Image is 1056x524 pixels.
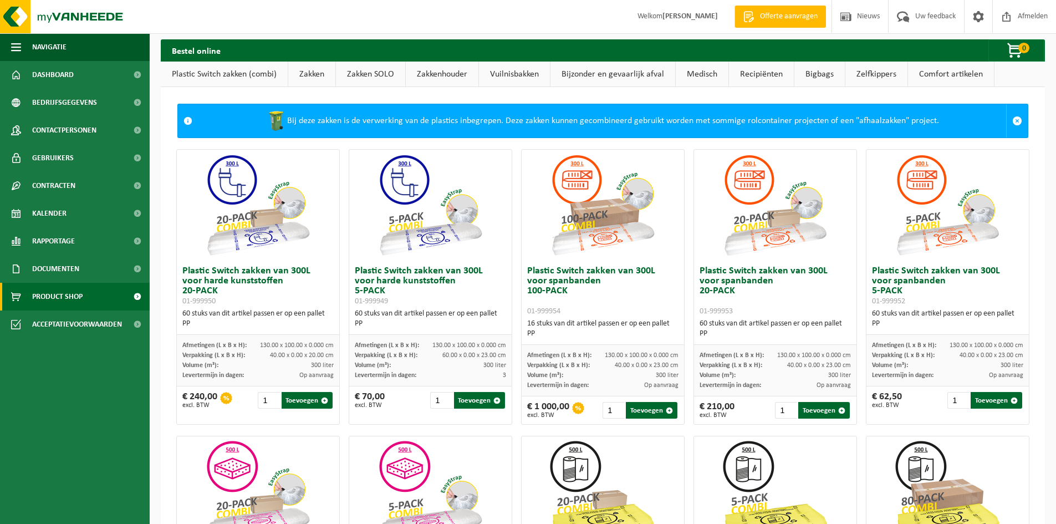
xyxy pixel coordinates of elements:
[1018,43,1029,53] span: 0
[872,372,933,379] span: Levertermijn in dagen:
[182,309,334,329] div: 60 stuks van dit artikel passen er op een pallet
[527,352,591,359] span: Afmetingen (L x B x H):
[700,372,736,379] span: Volume (m³):
[989,372,1023,379] span: Op aanvraag
[603,402,625,419] input: 1
[872,362,908,369] span: Volume (m³):
[700,382,761,389] span: Levertermijn in dagen:
[720,150,830,261] img: 01-999953
[32,172,75,200] span: Contracten
[662,12,718,21] strong: [PERSON_NAME]
[299,372,334,379] span: Op aanvraag
[527,362,590,369] span: Verpakking (L x B x H):
[700,412,734,419] span: excl. BTW
[615,362,679,369] span: 40.00 x 0.00 x 23.00 cm
[700,329,851,339] div: PP
[270,352,334,359] span: 40.00 x 0.00 x 20.00 cm
[32,33,67,61] span: Navigatie
[775,402,797,419] input: 1
[908,62,994,87] a: Comfort artikelen
[32,311,122,338] span: Acceptatievoorwaarden
[202,150,313,261] img: 01-999950
[527,402,569,419] div: € 1 000,00
[355,392,385,409] div: € 70,00
[198,104,1006,138] div: Bij deze zakken is de verwerking van de plastics inbegrepen. Deze zakken kunnen gecombineerd gebr...
[527,382,589,389] span: Levertermijn in dagen:
[794,62,845,87] a: Bigbags
[161,62,288,87] a: Plastic Switch zakken (combi)
[258,392,280,409] input: 1
[442,352,506,359] span: 60.00 x 0.00 x 23.00 cm
[971,392,1022,409] button: Toevoegen
[550,62,675,87] a: Bijzonder en gevaarlijk afval
[729,62,794,87] a: Recipiënten
[845,62,907,87] a: Zelfkippers
[355,352,417,359] span: Verpakking (L x B x H):
[872,319,1023,329] div: PP
[527,412,569,419] span: excl. BTW
[182,342,247,349] span: Afmetingen (L x B x H):
[547,150,658,261] img: 01-999954
[265,110,287,132] img: WB-0240-HPE-GN-50.png
[527,307,560,316] span: 01-999954
[355,342,419,349] span: Afmetingen (L x B x H):
[872,342,936,349] span: Afmetingen (L x B x H):
[311,362,334,369] span: 300 liter
[32,255,79,283] span: Documenten
[527,329,679,339] div: PP
[656,372,679,379] span: 300 liter
[734,6,826,28] a: Offerte aanvragen
[479,62,550,87] a: Vuilnisbakken
[161,39,232,61] h2: Bestel online
[32,144,74,172] span: Gebruikers
[355,309,506,329] div: 60 stuks van dit artikel passen er op een pallet
[644,382,679,389] span: Op aanvraag
[700,266,851,316] h3: Plastic Switch zakken van 300L voor spanbanden 20-PACK
[32,116,96,144] span: Contactpersonen
[432,342,506,349] span: 130.00 x 100.00 x 0.000 cm
[483,362,506,369] span: 300 liter
[355,372,416,379] span: Levertermijn in dagen:
[32,89,97,116] span: Bedrijfsgegevens
[527,319,679,339] div: 16 stuks van dit artikel passen er op een pallet
[182,372,244,379] span: Levertermijn in dagen:
[32,200,67,227] span: Kalender
[182,402,217,409] span: excl. BTW
[355,319,506,329] div: PP
[872,266,1023,306] h3: Plastic Switch zakken van 300L voor spanbanden 5-PACK
[182,266,334,306] h3: Plastic Switch zakken van 300L voor harde kunststoffen 20-PACK
[355,402,385,409] span: excl. BTW
[872,352,935,359] span: Verpakking (L x B x H):
[375,150,486,261] img: 01-999949
[182,392,217,409] div: € 240,00
[1001,362,1023,369] span: 300 liter
[892,150,1003,261] img: 01-999952
[872,392,902,409] div: € 62,50
[700,307,733,316] span: 01-999953
[282,392,333,409] button: Toevoegen
[406,62,478,87] a: Zakkenhouder
[182,362,218,369] span: Volume (m³):
[700,402,734,419] div: € 210,00
[872,309,1023,329] div: 60 stuks van dit artikel passen er op een pallet
[872,297,905,306] span: 01-999952
[182,319,334,329] div: PP
[430,392,452,409] input: 1
[947,392,970,409] input: 1
[950,342,1023,349] span: 130.00 x 100.00 x 0.000 cm
[355,362,391,369] span: Volume (m³):
[960,352,1023,359] span: 40.00 x 0.00 x 23.00 cm
[503,372,506,379] span: 3
[828,372,851,379] span: 300 liter
[355,266,506,306] h3: Plastic Switch zakken van 300L voor harde kunststoffen 5-PACK
[872,402,902,409] span: excl. BTW
[1006,104,1028,138] a: Sluit melding
[798,402,850,419] button: Toevoegen
[182,297,216,306] span: 01-999950
[355,297,388,306] span: 01-999949
[626,402,677,419] button: Toevoegen
[787,362,851,369] span: 40.00 x 0.00 x 23.00 cm
[182,352,245,359] span: Verpakking (L x B x H):
[260,342,334,349] span: 130.00 x 100.00 x 0.000 cm
[777,352,851,359] span: 130.00 x 100.00 x 0.000 cm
